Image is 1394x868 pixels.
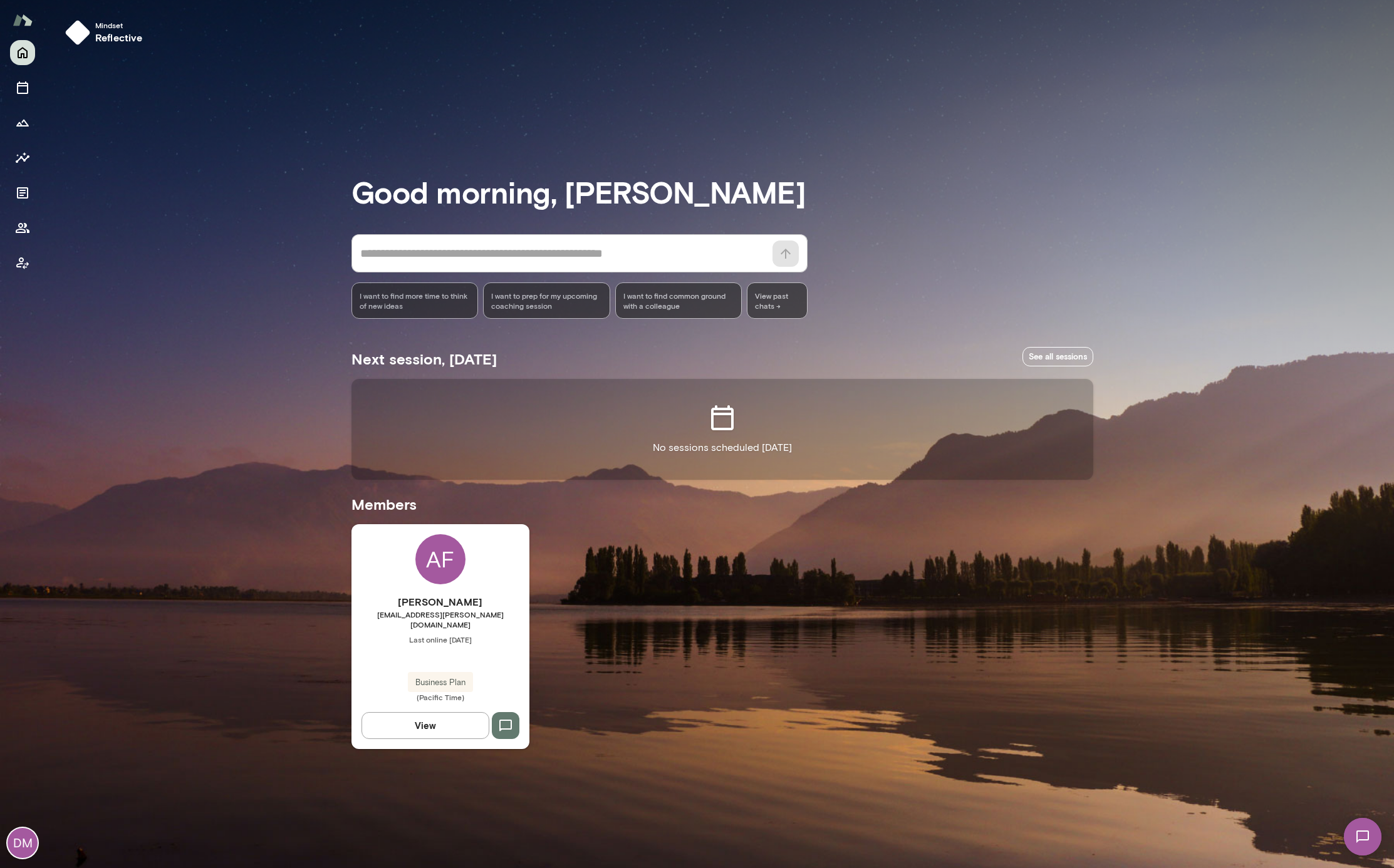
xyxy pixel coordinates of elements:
[10,110,35,135] button: Growth Plan
[351,282,479,319] div: I want to find more time to think of new ideas
[10,40,35,65] button: Home
[10,180,35,205] button: Documents
[615,282,742,319] div: I want to find common ground with a colleague
[415,534,466,584] div: AF
[10,75,35,100] button: Sessions
[351,174,1093,209] h3: Good morning, [PERSON_NAME]
[10,215,35,240] button: Members
[362,712,489,738] button: View
[10,251,35,276] button: Client app
[60,15,153,50] button: Mindsetreflective
[8,828,38,858] div: DM
[351,692,529,702] span: (Pacific Time)
[65,20,90,45] img: mindset
[95,30,143,45] h6: reflective
[623,291,734,311] span: I want to find common ground with a colleague
[351,609,529,629] span: [EMAIL_ADDRESS][PERSON_NAME][DOMAIN_NAME]
[747,282,807,319] span: View past chats ->
[653,440,792,455] p: No sessions scheduled [DATE]
[13,8,33,32] img: Mento
[351,349,497,369] h5: Next session, [DATE]
[483,282,610,319] div: I want to prep for my upcoming coaching session
[1022,347,1093,366] a: See all sessions
[408,676,473,689] span: Business Plan
[10,145,35,170] button: Insights
[95,20,143,30] span: Mindset
[351,634,529,644] span: Last online [DATE]
[360,291,471,311] span: I want to find more time to think of new ideas
[491,291,602,311] span: I want to prep for my upcoming coaching session
[351,594,529,609] h6: [PERSON_NAME]
[351,494,1093,514] h5: Members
